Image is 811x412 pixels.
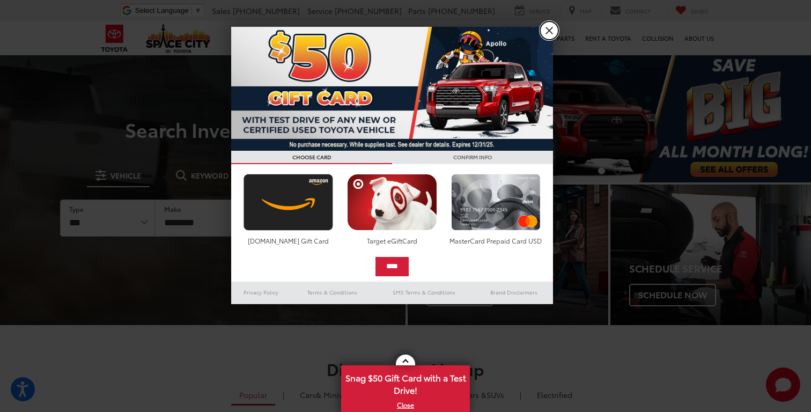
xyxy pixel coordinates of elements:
[241,174,336,231] img: amazoncard.png
[344,174,439,231] img: targetcard.png
[231,151,392,164] h3: CHOOSE CARD
[231,286,291,299] a: Privacy Policy
[241,236,336,245] div: [DOMAIN_NAME] Gift Card
[291,286,373,299] a: Terms & Conditions
[448,174,543,231] img: mastercard.png
[342,366,469,399] span: Snag $50 Gift Card with a Test Drive!
[344,236,439,245] div: Target eGiftCard
[392,151,553,164] h3: CONFIRM INFO
[475,286,553,299] a: Brand Disclaimers
[373,286,475,299] a: SMS Terms & Conditions
[231,27,553,151] img: 53411_top_152338.jpg
[448,236,543,245] div: MasterCard Prepaid Card USD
